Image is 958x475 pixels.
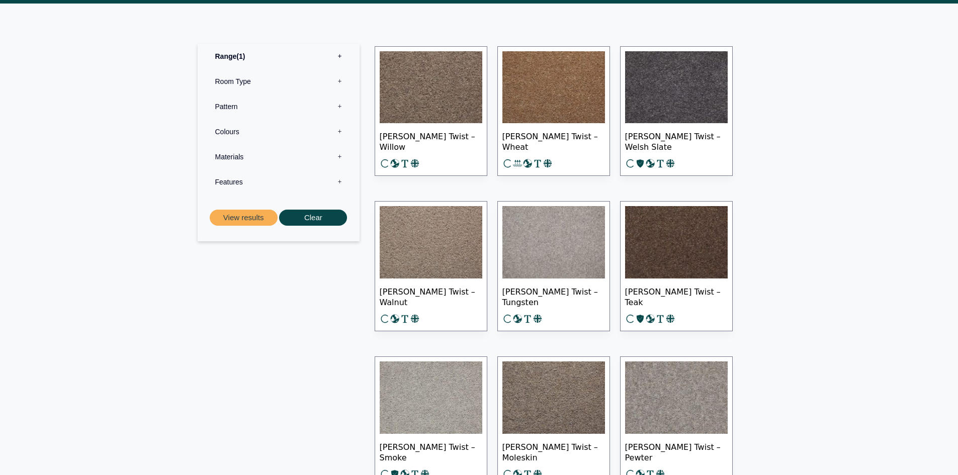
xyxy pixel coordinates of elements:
img: Tomkinson Twist Welsh Slate [625,51,728,124]
img: Tomkinson Twist Tungsten [502,206,605,278]
label: Colours [205,119,352,144]
a: [PERSON_NAME] Twist – Walnut [375,201,487,331]
img: Tomkinson Twist - Wheat [502,51,605,124]
span: [PERSON_NAME] Twist – Tungsten [502,278,605,314]
label: Pattern [205,94,352,119]
span: [PERSON_NAME] Twist – Teak [625,278,728,314]
label: Room Type [205,69,352,94]
img: Tomkinson Twist - Pewter [625,361,728,434]
label: Features [205,169,352,195]
span: [PERSON_NAME] Twist – Smoke [380,434,482,469]
span: [PERSON_NAME] Twist – Welsh Slate [625,123,728,158]
span: [PERSON_NAME] Twist – Walnut [380,278,482,314]
a: [PERSON_NAME] Twist – Tungsten [497,201,610,331]
a: [PERSON_NAME] Twist – Wheat [497,46,610,176]
label: Range [205,44,352,69]
img: Tomkinson Twist - Walnut [380,206,482,278]
img: Tomkinson Twist Willow [380,51,482,124]
img: Tomkinson Twist - Moleskin [502,361,605,434]
span: [PERSON_NAME] Twist – Wheat [502,123,605,158]
span: [PERSON_NAME] Twist – Pewter [625,434,728,469]
span: 1 [236,52,245,60]
button: Clear [279,210,347,226]
img: Tomkinson Twist Smoke [380,361,482,434]
button: View results [210,210,278,226]
span: [PERSON_NAME] Twist – Moleskin [502,434,605,469]
span: [PERSON_NAME] Twist – Willow [380,123,482,158]
label: Materials [205,144,352,169]
a: [PERSON_NAME] Twist – Welsh Slate [620,46,733,176]
a: [PERSON_NAME] Twist – Willow [375,46,487,176]
a: [PERSON_NAME] Twist – Teak [620,201,733,331]
img: Tomkinson Twist - Teak [625,206,728,278]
